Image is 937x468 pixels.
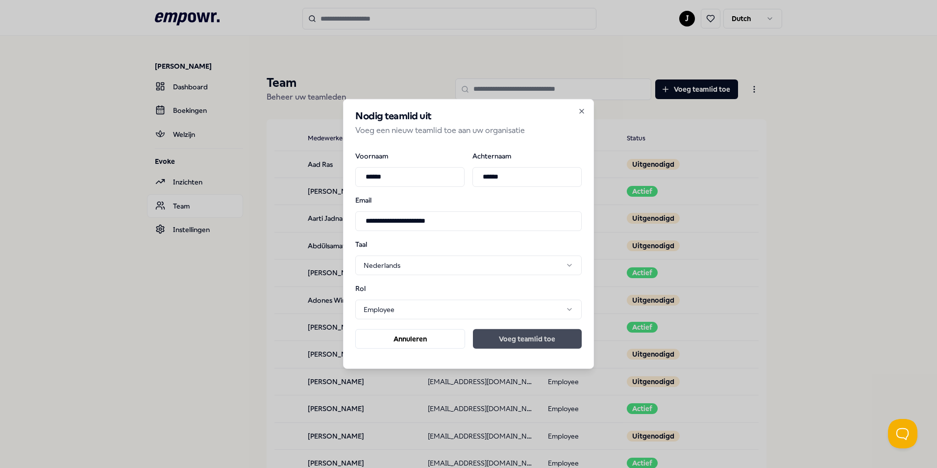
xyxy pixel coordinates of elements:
label: Achternaam [472,152,582,159]
button: Voeg teamlid toe [473,329,582,349]
button: Annuleren [355,329,465,349]
p: Voeg een nieuw teamlid toe aan uw organisatie [355,124,582,137]
label: Email [355,196,582,203]
h2: Nodig teamlid uit [355,111,582,121]
label: Rol [355,285,406,292]
label: Taal [355,240,406,247]
label: Voornaam [355,152,465,159]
